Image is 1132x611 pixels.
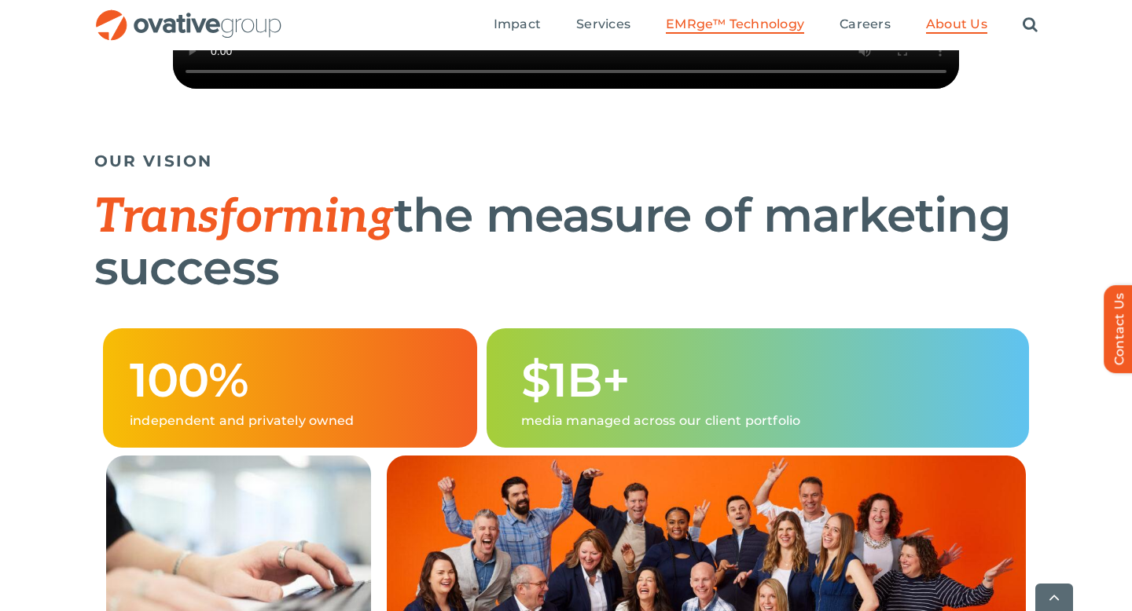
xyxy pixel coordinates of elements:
[576,16,630,34] a: Services
[494,16,541,32] span: Impact
[130,413,450,429] p: independent and privately owned
[94,189,394,246] span: Transforming
[94,8,283,23] a: OG_Full_horizontal_RGB
[521,413,1002,429] p: media managed across our client portfolio
[521,355,1002,405] h1: $1B+
[666,16,804,34] a: EMRge™ Technology
[926,16,987,34] a: About Us
[1023,16,1038,34] a: Search
[576,16,630,32] span: Services
[94,152,1038,170] h5: OUR VISION
[840,16,891,32] span: Careers
[840,16,891,34] a: Careers
[666,16,804,32] span: EMRge™ Technology
[926,16,987,32] span: About Us
[494,16,541,34] a: Impact
[94,190,1038,293] h1: the measure of marketing success
[130,355,450,405] h1: 100%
